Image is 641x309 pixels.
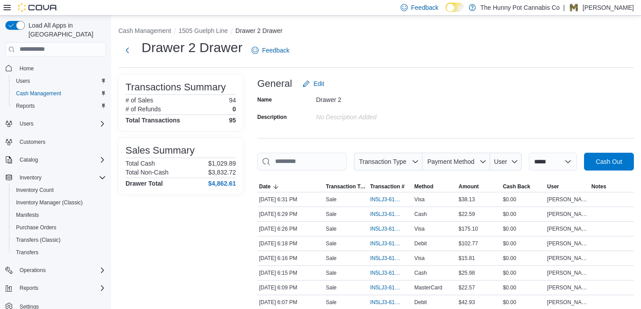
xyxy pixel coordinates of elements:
[12,101,38,111] a: Reports
[370,255,402,262] span: IN5LJ3-6143790
[12,222,60,233] a: Purchase Orders
[229,97,236,104] p: 94
[547,183,559,190] span: User
[326,269,337,276] p: Sale
[16,224,57,231] span: Purchase Orders
[547,196,588,203] span: [PERSON_NAME]
[257,282,324,293] div: [DATE] 6:09 PM
[2,135,110,148] button: Customers
[446,3,464,12] input: Dark Mode
[9,209,110,221] button: Manifests
[16,90,61,97] span: Cash Management
[20,65,34,72] span: Home
[414,225,425,232] span: Visa
[370,299,402,306] span: IN5LJ3-6143663
[257,194,324,205] div: [DATE] 6:31 PM
[12,185,57,195] a: Inventory Count
[257,238,324,249] div: [DATE] 6:18 PM
[370,224,410,234] button: IN5LJ3-6143923
[257,268,324,278] div: [DATE] 6:15 PM
[458,211,475,218] span: $22.59
[16,154,106,165] span: Catalog
[590,181,634,192] button: Notes
[257,209,324,220] div: [DATE] 6:29 PM
[490,153,522,171] button: User
[370,240,402,247] span: IN5LJ3-6143832
[16,236,61,244] span: Transfers (Classic)
[126,160,155,167] h6: Total Cash
[20,267,46,274] span: Operations
[503,183,530,190] span: Cash Back
[257,181,324,192] button: Date
[126,180,163,187] h4: Drawer Total
[16,211,39,219] span: Manifests
[12,101,106,111] span: Reports
[414,183,434,190] span: Method
[326,255,337,262] p: Sale
[126,169,169,176] h6: Total Non-Cash
[370,238,410,249] button: IN5LJ3-6143832
[414,211,427,218] span: Cash
[359,158,406,165] span: Transaction Type
[126,82,226,93] h3: Transactions Summary
[370,268,410,278] button: IN5LJ3-6143772
[248,41,293,59] a: Feedback
[16,118,106,129] span: Users
[354,153,422,171] button: Transaction Type
[9,184,110,196] button: Inventory Count
[411,3,438,12] span: Feedback
[501,209,545,220] div: $0.00
[208,180,236,187] h4: $4,862.61
[16,187,54,194] span: Inventory Count
[596,157,622,166] span: Cash Out
[20,285,38,292] span: Reports
[458,269,475,276] span: $25.98
[16,137,49,147] a: Customers
[12,76,33,86] a: Users
[370,194,410,205] button: IN5LJ3-6143981
[458,225,478,232] span: $175.10
[12,197,86,208] a: Inventory Manager (Classic)
[16,199,83,206] span: Inventory Manager (Classic)
[563,2,565,13] p: |
[370,269,402,276] span: IN5LJ3-6143772
[18,3,58,12] img: Cova
[414,269,427,276] span: Cash
[326,299,337,306] p: Sale
[16,102,35,110] span: Reports
[229,117,236,124] h4: 95
[2,282,110,294] button: Reports
[12,88,65,99] a: Cash Management
[547,299,588,306] span: [PERSON_NAME]
[9,221,110,234] button: Purchase Orders
[316,93,435,103] div: Drawer 2
[316,110,435,121] div: No Description added
[2,62,110,75] button: Home
[12,210,42,220] a: Manifests
[262,46,289,55] span: Feedback
[9,234,110,246] button: Transfers (Classic)
[547,225,588,232] span: [PERSON_NAME]
[12,222,106,233] span: Purchase Orders
[9,246,110,259] button: Transfers
[9,75,110,87] button: Users
[414,196,425,203] span: Visa
[370,297,410,308] button: IN5LJ3-6143663
[458,196,475,203] span: $38.13
[370,183,404,190] span: Transaction #
[324,181,368,192] button: Transaction Type
[16,118,37,129] button: Users
[257,253,324,264] div: [DATE] 6:16 PM
[20,138,45,146] span: Customers
[370,225,402,232] span: IN5LJ3-6143923
[12,235,64,245] a: Transfers (Classic)
[326,240,337,247] p: Sale
[368,181,412,192] button: Transaction #
[370,282,410,293] button: IN5LJ3-6143687
[413,181,457,192] button: Method
[126,97,153,104] h6: # of Sales
[370,196,402,203] span: IN5LJ3-6143981
[458,183,479,190] span: Amount
[547,255,588,262] span: [PERSON_NAME]
[2,154,110,166] button: Catalog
